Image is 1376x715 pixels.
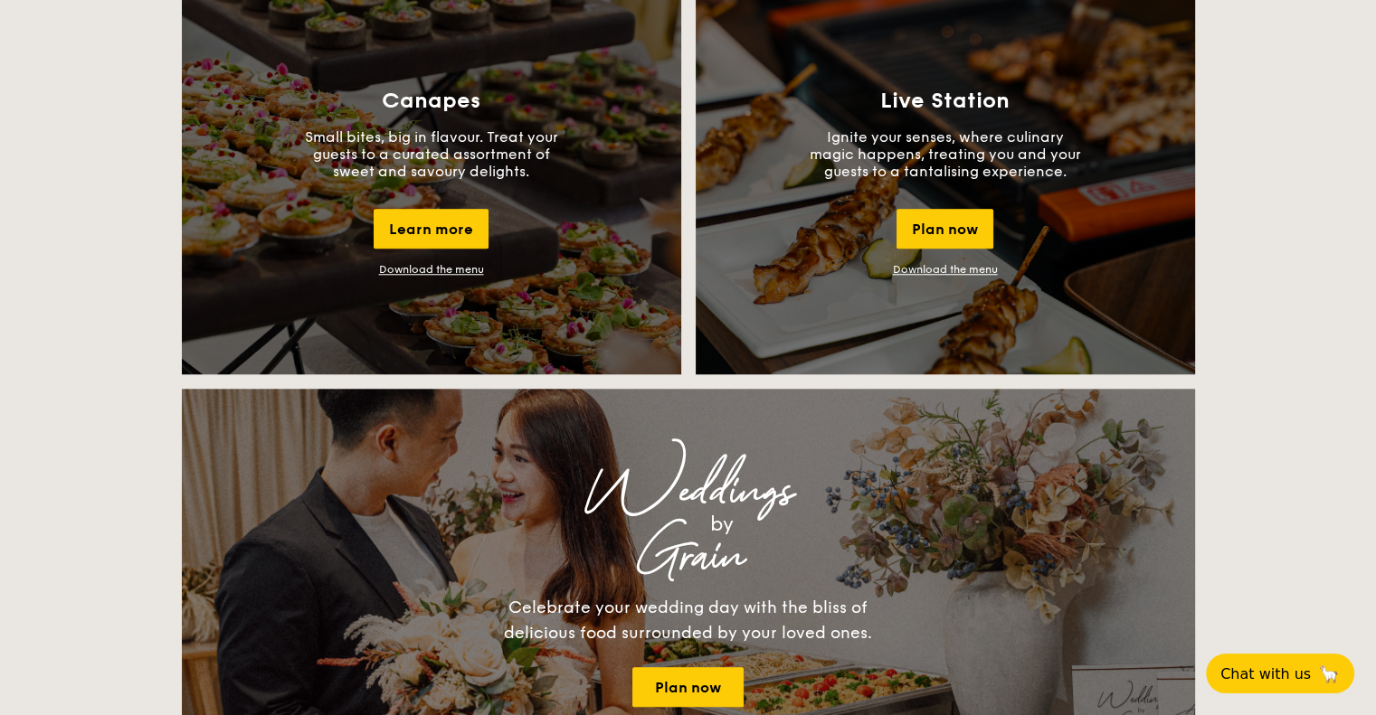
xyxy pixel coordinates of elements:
div: Plan now [897,209,993,249]
div: Learn more [374,209,489,249]
p: Ignite your senses, where culinary magic happens, treating you and your guests to a tantalising e... [810,128,1081,180]
p: Small bites, big in flavour. Treat your guests to a curated assortment of sweet and savoury delig... [296,128,567,180]
a: Download the menu [379,263,484,276]
div: Weddings [341,475,1036,508]
a: Plan now [632,667,744,707]
a: Download the menu [893,263,998,276]
span: 🦙 [1318,663,1340,684]
span: Chat with us [1220,665,1311,682]
button: Chat with us🦙 [1206,654,1354,693]
div: Celebrate your wedding day with the bliss of delicious food surrounded by your loved ones. [485,595,892,645]
h3: Canapes [382,89,480,114]
div: Grain [341,541,1036,573]
div: by [408,508,1036,541]
h3: Live Station [880,89,1010,114]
